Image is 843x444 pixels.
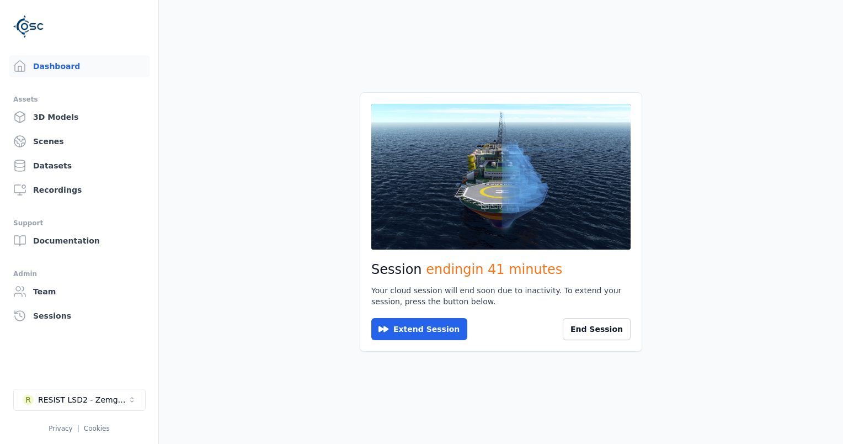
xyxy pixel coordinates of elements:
span: | [77,425,79,432]
button: End Session [563,318,631,340]
a: Documentation [9,230,150,252]
a: Sessions [9,305,150,327]
a: Team [9,281,150,303]
a: Recordings [9,179,150,201]
div: Admin [13,267,145,281]
a: Datasets [9,155,150,177]
span: ending in 41 minutes [426,262,562,277]
div: RESIST LSD2 - Zemgale [38,394,127,405]
div: R [23,394,34,405]
a: Cookies [84,425,110,432]
div: Your cloud session will end soon due to inactivity. To extend your session, press the button below. [371,285,631,307]
a: Scenes [9,130,150,152]
h2: Session [371,261,631,278]
div: Support [13,216,145,230]
a: Privacy [49,425,72,432]
button: Select a workspace [13,389,146,411]
button: Extend Session [371,318,467,340]
div: Assets [13,93,145,106]
a: Dashboard [9,55,150,77]
a: 3D Models [9,106,150,128]
img: Logo [13,11,44,42]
